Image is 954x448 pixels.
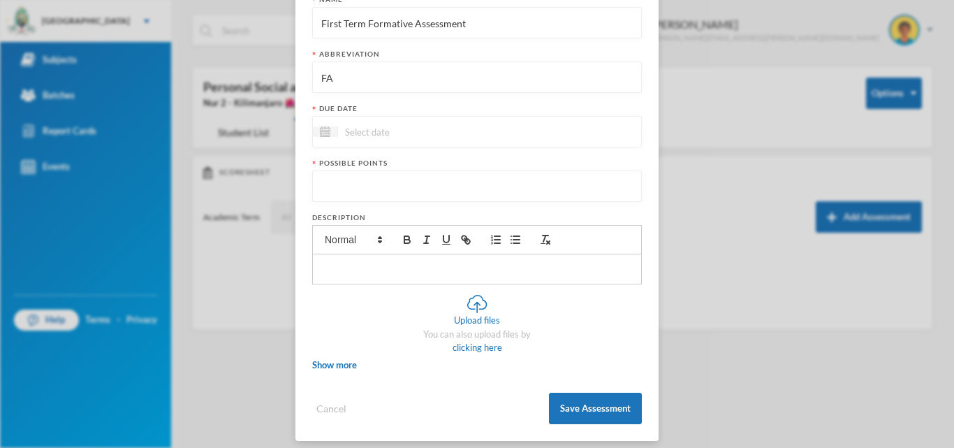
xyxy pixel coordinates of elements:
[338,124,455,140] input: Select date
[312,359,357,370] span: Show more
[312,158,642,168] div: Possible points
[312,212,642,223] div: Description
[453,341,502,355] div: clicking here
[312,103,642,114] div: Due date
[549,393,642,424] button: Save Assessment
[467,295,487,314] img: upload
[312,49,642,59] div: Abbreviation
[312,400,351,417] button: Cancel
[423,328,531,342] div: You can also upload files by
[454,314,500,328] div: Upload files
